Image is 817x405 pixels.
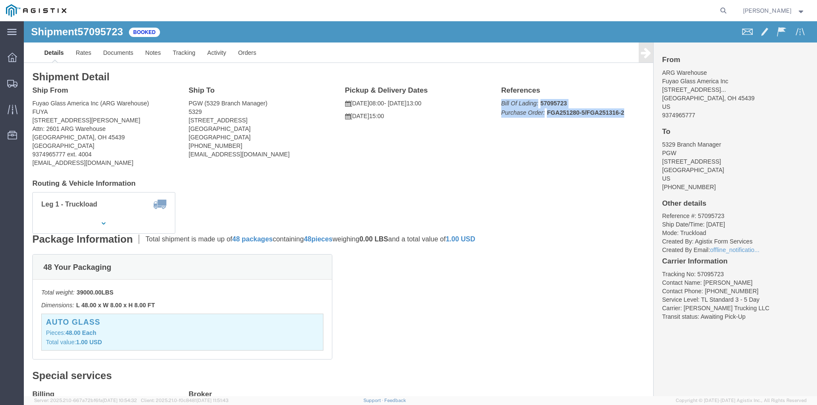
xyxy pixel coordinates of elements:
span: Client: 2025.21.0-f0c8481 [141,398,229,403]
span: Copyright © [DATE]-[DATE] Agistix Inc., All Rights Reserved [676,397,807,404]
iframe: FS Legacy Container [24,21,817,396]
a: Feedback [384,398,406,403]
a: Support [363,398,385,403]
button: [PERSON_NAME] [743,6,806,16]
span: Server: 2025.21.0-667a72bf6fa [34,398,137,403]
span: [DATE] 11:51:43 [197,398,229,403]
img: logo [6,4,66,17]
span: [DATE] 10:54:32 [103,398,137,403]
span: Craig Clark [743,6,791,15]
